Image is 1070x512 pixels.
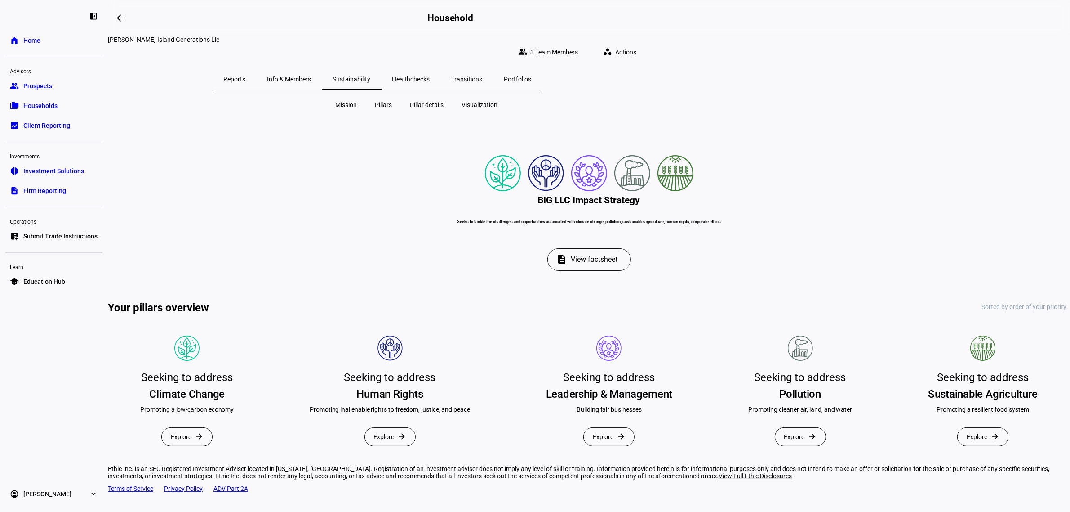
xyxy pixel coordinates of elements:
a: bid_landscapeClient Reporting [5,117,102,135]
mat-icon: arrow_forward [617,432,626,441]
a: homeHome [5,31,102,49]
img: climateChange.colored.svg [485,155,521,191]
eth-mat-symbol: group [10,81,19,90]
div: Seeking to address [937,368,1029,387]
div: Seeking to address [141,368,233,387]
div: Advisors [5,64,102,77]
h2: Your pillars overview [108,301,1070,314]
span: Transitions [452,76,483,82]
img: Pillar icon [596,336,622,361]
a: Privacy Policy [164,485,203,492]
div: Bartlett Island Generations Llc [108,36,647,43]
span: Investment Solutions [23,166,84,175]
mat-icon: arrow_forward [808,432,817,441]
span: Submit Trade Instructions [23,232,98,241]
mat-icon: arrow_forward [398,432,407,441]
div: Seeking to address [563,368,655,387]
mat-icon: arrow_forward [990,432,999,441]
button: Visualization [455,98,505,112]
span: Households [23,101,58,110]
img: Pillar icon [970,336,995,361]
span: Info & Members [267,76,311,82]
div: Sorted by order of your priority [981,303,1066,310]
div: Investments [5,149,102,162]
span: Home [23,36,40,45]
span: Reports [224,76,246,82]
h2: Household [427,13,473,23]
eth-mat-symbol: description [10,186,19,195]
span: Education Hub [23,277,65,286]
div: Learn [5,260,102,273]
span: Explore [171,428,191,446]
div: Ethic Inc. is an SEC Registered Investment Adviser located in [US_STATE], [GEOGRAPHIC_DATA]. Regi... [108,465,1070,480]
span: Sustainability [333,76,371,82]
eth-mat-symbol: school [10,277,19,286]
img: pollution.colored.svg [614,155,650,191]
span: Mission [336,100,357,109]
span: Prospects [23,81,52,90]
div: Climate Change [150,387,225,401]
div: Seeking to address [344,368,436,387]
eth-mat-symbol: list_alt_add [10,232,19,241]
eth-mat-symbol: bid_landscape [10,121,19,130]
div: Promoting inalienable rights to freedom, justice, and peace [310,405,470,414]
a: pie_chartInvestment Solutions [5,162,102,180]
div: Promoting cleaner air, land, and water [748,405,852,414]
div: Promoting a resilient food system [937,405,1029,414]
button: Mission [329,98,364,112]
mat-icon: description [557,254,568,265]
button: View factsheet [547,248,631,271]
div: Operations [5,215,102,227]
span: Pillar details [410,100,444,109]
span: Pillars [375,100,392,109]
div: Sustainable Agriculture [928,387,1037,401]
button: Explore [161,427,213,446]
img: corporateEthics.colored.svg [571,155,607,191]
span: 3 Team Members [530,43,578,61]
span: Firm Reporting [23,186,66,195]
img: Pillar icon [377,336,403,361]
button: Actions [596,43,647,61]
img: Pillar icon [788,336,813,361]
div: Seeking to address [755,368,846,387]
img: Pillar icon [174,336,200,361]
div: Promoting a low-carbon economy [140,405,234,414]
span: Explore [967,428,987,446]
a: folder_copyHouseholds [5,97,102,115]
span: Visualization [462,100,498,109]
mat-icon: workspaces [603,47,612,56]
span: Explore [374,428,395,446]
a: groupProspects [5,77,102,95]
span: View Full Ethic Disclosures [719,472,792,480]
span: Actions [615,43,636,61]
a: descriptionFirm Reporting [5,182,102,200]
span: Explore [784,428,805,446]
a: ADV Part 2A [213,485,248,492]
img: sustainableAgriculture.colored.svg [657,155,693,191]
a: Terms of Service [108,485,153,492]
button: Pillar details [403,98,451,112]
span: Healthchecks [392,76,430,82]
img: humanRights.colored.svg [528,155,564,191]
eth-mat-symbol: pie_chart [10,166,19,175]
button: Explore [775,427,826,446]
eth-quick-actions: Actions [589,43,647,61]
h6: Seeks to tackle the challenges and opportunities associated with climate change, pollution, susta... [457,219,721,224]
button: Explore [957,427,1008,446]
button: Explore [583,427,635,446]
mat-icon: group [518,47,527,56]
div: Pollution [779,387,821,401]
span: View factsheet [571,249,618,270]
mat-icon: arrow_forward [195,432,204,441]
eth-mat-symbol: account_circle [10,490,19,499]
eth-mat-symbol: expand_more [89,490,98,499]
div: Human Rights [356,387,423,401]
button: Explore [364,427,416,446]
mat-icon: arrow_backwards [115,13,126,23]
div: Leadership & Management [546,387,672,401]
eth-mat-symbol: home [10,36,19,45]
eth-mat-symbol: folder_copy [10,101,19,110]
span: Portfolios [504,76,532,82]
span: Client Reporting [23,121,70,130]
h2: BIG LLC Impact Strategy [538,195,640,206]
